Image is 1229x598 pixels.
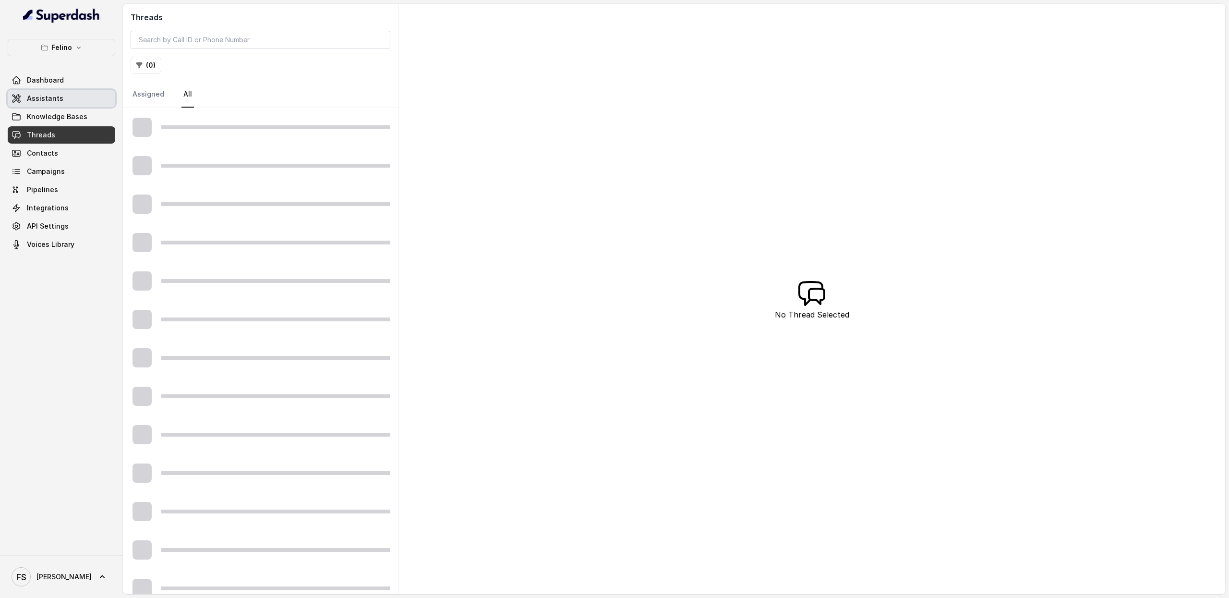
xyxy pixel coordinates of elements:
[8,39,115,56] button: Felino
[8,90,115,107] a: Assistants
[775,309,849,320] p: No Thread Selected
[8,563,115,590] a: [PERSON_NAME]
[8,236,115,253] a: Voices Library
[8,181,115,198] a: Pipelines
[27,240,74,249] span: Voices Library
[27,112,87,122] span: Knowledge Bases
[36,572,92,582] span: [PERSON_NAME]
[27,94,63,103] span: Assistants
[8,126,115,144] a: Threads
[131,57,161,74] button: (0)
[8,218,115,235] a: API Settings
[16,572,26,582] text: FS
[181,82,194,108] a: All
[23,8,100,23] img: light.svg
[27,148,58,158] span: Contacts
[8,145,115,162] a: Contacts
[8,108,115,125] a: Knowledge Bases
[8,199,115,217] a: Integrations
[51,42,72,53] p: Felino
[131,31,390,49] input: Search by Call ID or Phone Number
[131,12,390,23] h2: Threads
[131,82,166,108] a: Assigned
[27,75,64,85] span: Dashboard
[27,167,65,176] span: Campaigns
[8,163,115,180] a: Campaigns
[27,185,58,195] span: Pipelines
[27,203,69,213] span: Integrations
[8,72,115,89] a: Dashboard
[27,130,55,140] span: Threads
[131,82,390,108] nav: Tabs
[27,221,69,231] span: API Settings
